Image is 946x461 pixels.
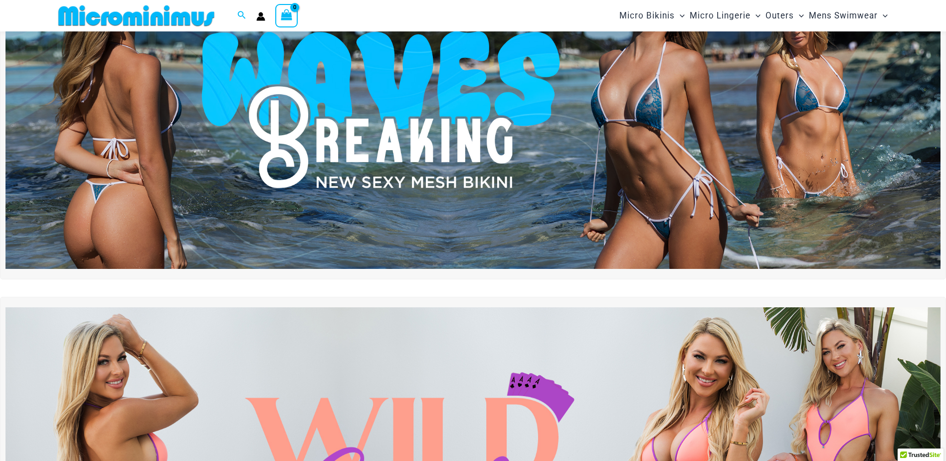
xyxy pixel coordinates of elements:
nav: Site Navigation [615,1,892,30]
span: Menu Toggle [751,3,760,28]
span: Micro Bikinis [619,3,675,28]
span: Micro Lingerie [690,3,751,28]
span: Menu Toggle [878,3,888,28]
a: Micro LingerieMenu ToggleMenu Toggle [687,3,763,28]
a: Micro BikinisMenu ToggleMenu Toggle [617,3,687,28]
span: Outers [765,3,794,28]
span: Mens Swimwear [809,3,878,28]
span: Menu Toggle [794,3,804,28]
a: View Shopping Cart, empty [275,4,298,27]
img: MM SHOP LOGO FLAT [54,4,218,27]
a: Account icon link [256,12,265,21]
a: Search icon link [237,9,246,22]
span: Menu Toggle [675,3,685,28]
a: Mens SwimwearMenu ToggleMenu Toggle [806,3,890,28]
a: OutersMenu ToggleMenu Toggle [763,3,806,28]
